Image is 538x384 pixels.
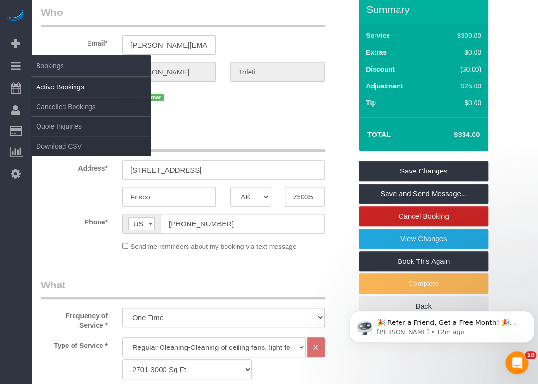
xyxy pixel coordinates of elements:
[34,214,115,227] label: Phone*
[34,160,115,173] label: Address*
[366,48,387,57] label: Extras
[230,62,324,82] input: Last Name*
[31,136,151,156] a: Download CSV
[425,131,480,139] h4: $334.00
[122,62,216,82] input: First Name*
[359,206,488,226] a: Cancel Booking
[525,351,536,359] span: 10
[359,229,488,249] a: View Changes
[437,98,481,108] div: $0.00
[41,5,325,27] legend: Who
[505,351,528,374] iframe: Intercom live chat
[437,81,481,91] div: $25.00
[359,161,488,181] a: Save Changes
[366,98,376,108] label: Tip
[31,117,151,136] a: Quote Inquiries
[359,184,488,204] a: Save and Send Message...
[366,81,403,91] label: Adjustment
[41,130,325,152] legend: Where
[6,10,25,23] img: Automaid Logo
[41,278,325,299] legend: What
[437,48,481,57] div: $0.00
[367,130,391,138] strong: Total
[34,337,115,350] label: Type of Service *
[161,214,325,234] input: Phone*
[359,251,488,272] a: Book This Again
[366,4,484,15] h3: Summary
[285,187,325,207] input: Zip Code*
[31,97,151,116] a: Cancelled Bookings
[130,243,297,250] span: Send me reminders about my booking via text message
[437,31,481,40] div: $309.00
[31,77,151,156] ul: Bookings
[122,187,216,207] input: City*
[437,64,481,74] div: ($0.00)
[366,31,390,40] label: Service
[346,291,538,358] iframe: Intercom notifications message
[31,77,151,97] a: Active Bookings
[34,35,115,48] label: Email*
[34,308,115,330] label: Frequency of Service *
[122,35,216,55] input: Email*
[31,55,151,77] span: Bookings
[366,64,395,74] label: Discount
